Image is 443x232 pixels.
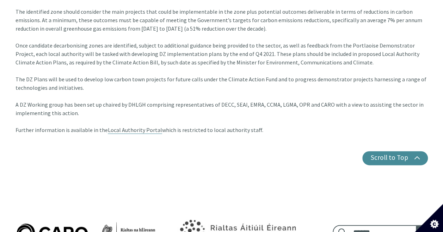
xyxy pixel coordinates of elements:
font: Further information is available in the which is restricted to local authority staff. [16,126,263,133]
div: A DZ Working group has been set up chaired by DHLGH comprising representatives of DECC, SEAI, EMR... [16,75,428,134]
button: Set cookie preferences [415,204,443,232]
font: Once candidate decarbonising zones are identified, subject to additional guidance being provided ... [16,42,419,66]
a: Local Authority Portal [108,126,162,134]
font: The identified zone should consider the main projects that could be implementable in the zone plu... [16,8,422,32]
button: Scroll to Top [362,151,428,165]
font: The DZ Plans will be used to develop low carbon town projects for future calls under the Climate ... [16,76,426,91]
